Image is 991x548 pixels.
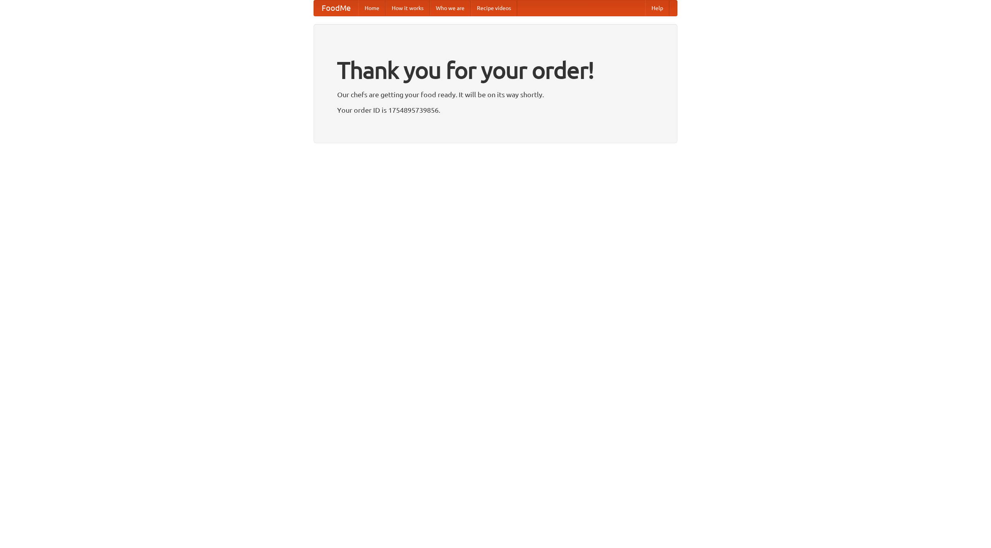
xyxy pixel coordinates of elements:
a: Recipe videos [471,0,517,16]
a: Who we are [430,0,471,16]
a: FoodMe [314,0,358,16]
a: Help [645,0,669,16]
p: Our chefs are getting your food ready. It will be on its way shortly. [337,89,654,100]
p: Your order ID is 1754895739856. [337,104,654,116]
h1: Thank you for your order! [337,52,654,89]
a: Home [358,0,386,16]
a: How it works [386,0,430,16]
